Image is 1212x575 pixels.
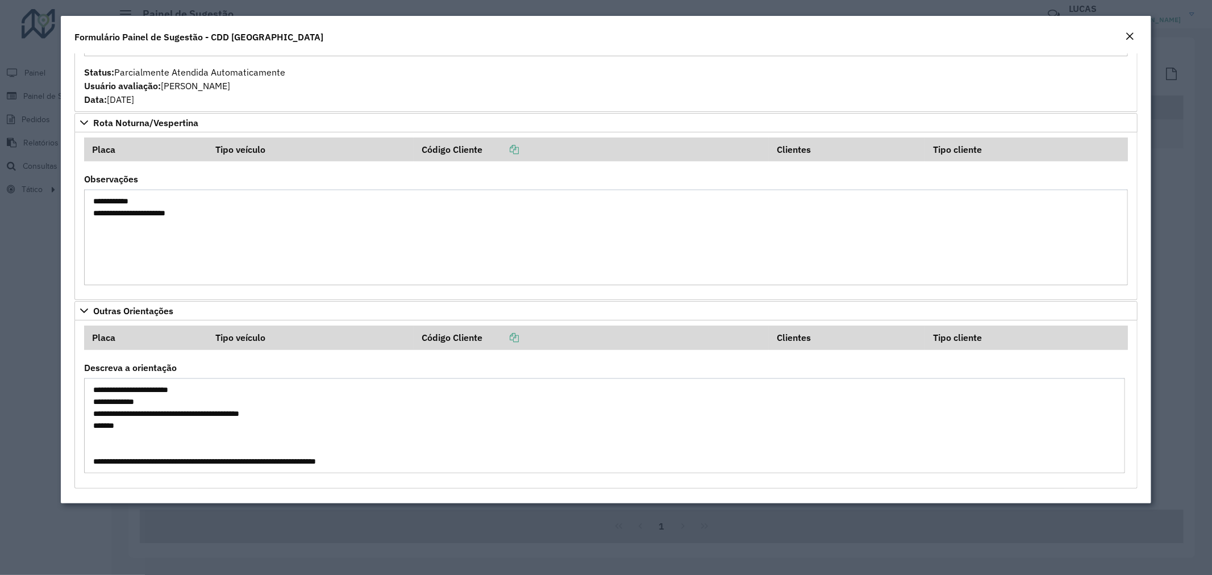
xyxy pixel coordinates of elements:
em: Fechar [1125,32,1134,41]
th: Placa [84,326,207,349]
strong: Usuário avaliação: [84,80,161,91]
div: Outras Orientações [74,320,1138,488]
th: Código Cliente [414,137,769,161]
a: Copiar [482,332,519,343]
span: Rota Noturna/Vespertina [93,118,198,127]
th: Tipo cliente [925,137,1128,161]
a: Rota Noturna/Vespertina [74,113,1138,132]
th: Clientes [769,326,925,349]
button: Close [1122,30,1138,44]
a: Outras Orientações [74,301,1138,320]
th: Tipo cliente [925,326,1128,349]
span: Outras Orientações [93,306,173,315]
th: Código Cliente [414,326,769,349]
a: Copiar [482,144,519,155]
span: Parcialmente Atendida Automaticamente [PERSON_NAME] [DATE] [84,66,285,105]
th: Clientes [769,137,925,161]
th: Placa [84,137,207,161]
th: Tipo veículo [207,326,414,349]
th: Tipo veículo [207,137,414,161]
div: Rota Noturna/Vespertina [74,132,1138,301]
strong: Status: [84,66,114,78]
h4: Formulário Painel de Sugestão - CDD [GEOGRAPHIC_DATA] [74,30,323,44]
label: Descreva a orientação [84,361,177,374]
label: Observações [84,172,138,186]
strong: Data: [84,94,107,105]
